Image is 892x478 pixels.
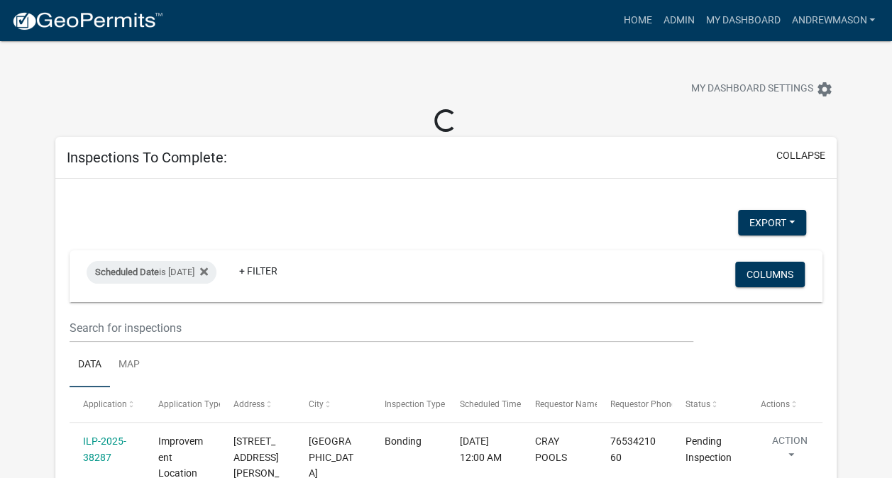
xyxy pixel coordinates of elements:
span: Status [685,399,710,409]
datatable-header-cell: Requestor Name [521,387,596,421]
datatable-header-cell: Scheduled Time [446,387,521,421]
h5: Inspections To Complete: [67,149,227,166]
input: Search for inspections [70,313,693,343]
div: is [DATE] [87,261,216,284]
a: Admin [657,7,700,34]
a: ILP-2025-38287 [83,435,126,463]
button: collapse [776,148,825,163]
datatable-header-cell: Application [70,387,145,421]
span: City [309,399,324,409]
button: My Dashboard Settingssettings [680,75,844,103]
span: Requestor Name [535,399,599,409]
span: Address [233,399,265,409]
datatable-header-cell: Application Type [145,387,220,421]
span: Scheduled Date [95,267,159,277]
span: Pending Inspection [685,435,732,463]
a: AndrewMason [786,7,881,34]
button: Action [761,433,819,469]
datatable-header-cell: Address [220,387,295,421]
span: 09/16/2025, 12:00 AM [460,435,502,463]
a: + Filter [228,258,289,284]
a: Home [617,7,657,34]
datatable-header-cell: Actions [747,387,822,421]
a: Data [70,343,110,388]
datatable-header-cell: City [295,387,370,421]
a: My Dashboard [700,7,786,34]
span: Inspection Type [384,399,444,409]
span: Actions [761,399,790,409]
span: Bonding [384,435,421,447]
button: Export [738,210,806,235]
span: 7653421060 [610,435,656,463]
span: My Dashboard Settings [691,81,813,98]
datatable-header-cell: Requestor Phone [597,387,672,421]
span: Scheduled Time [460,399,521,409]
span: Requestor Phone [610,399,676,409]
span: Application Type [158,399,223,409]
button: Columns [735,262,805,287]
a: Map [110,343,148,388]
span: CRAY POOLS [535,435,567,463]
datatable-header-cell: Inspection Type [370,387,446,421]
span: Application [83,399,127,409]
datatable-header-cell: Status [672,387,747,421]
i: settings [816,81,833,98]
